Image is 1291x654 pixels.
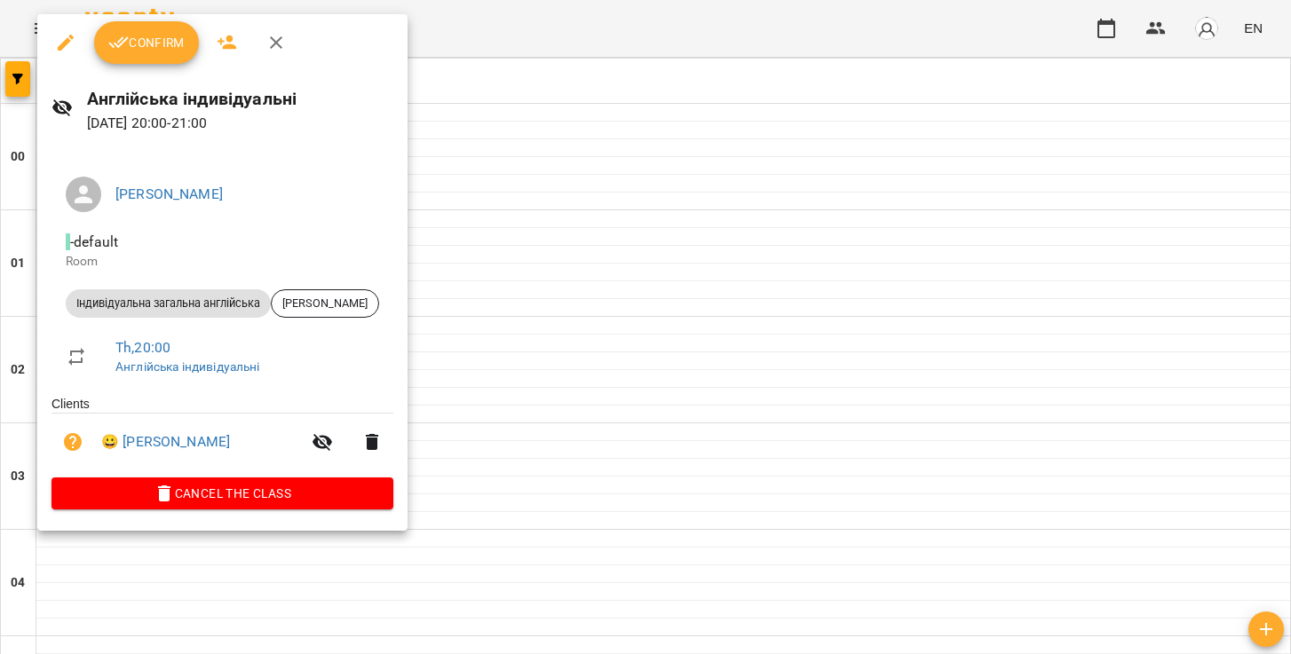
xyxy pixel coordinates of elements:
a: Англійська індивідуальні [115,359,260,374]
span: [PERSON_NAME] [272,295,378,311]
button: Unpaid. Bill the attendance? [51,421,94,463]
p: Room [66,253,379,271]
p: [DATE] 20:00 - 21:00 [87,113,393,134]
button: Confirm [94,21,199,64]
a: Th , 20:00 [115,339,170,356]
div: [PERSON_NAME] [271,289,379,318]
span: Cancel the class [66,483,379,504]
button: Cancel the class [51,477,393,509]
a: 😀 [PERSON_NAME] [101,431,230,453]
span: Індивідуальна загальна англійська [66,295,271,311]
span: - default [66,233,122,250]
ul: Clients [51,395,393,477]
span: Confirm [108,32,185,53]
h6: Англійська індивідуальні [87,85,393,113]
a: [PERSON_NAME] [115,185,223,202]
